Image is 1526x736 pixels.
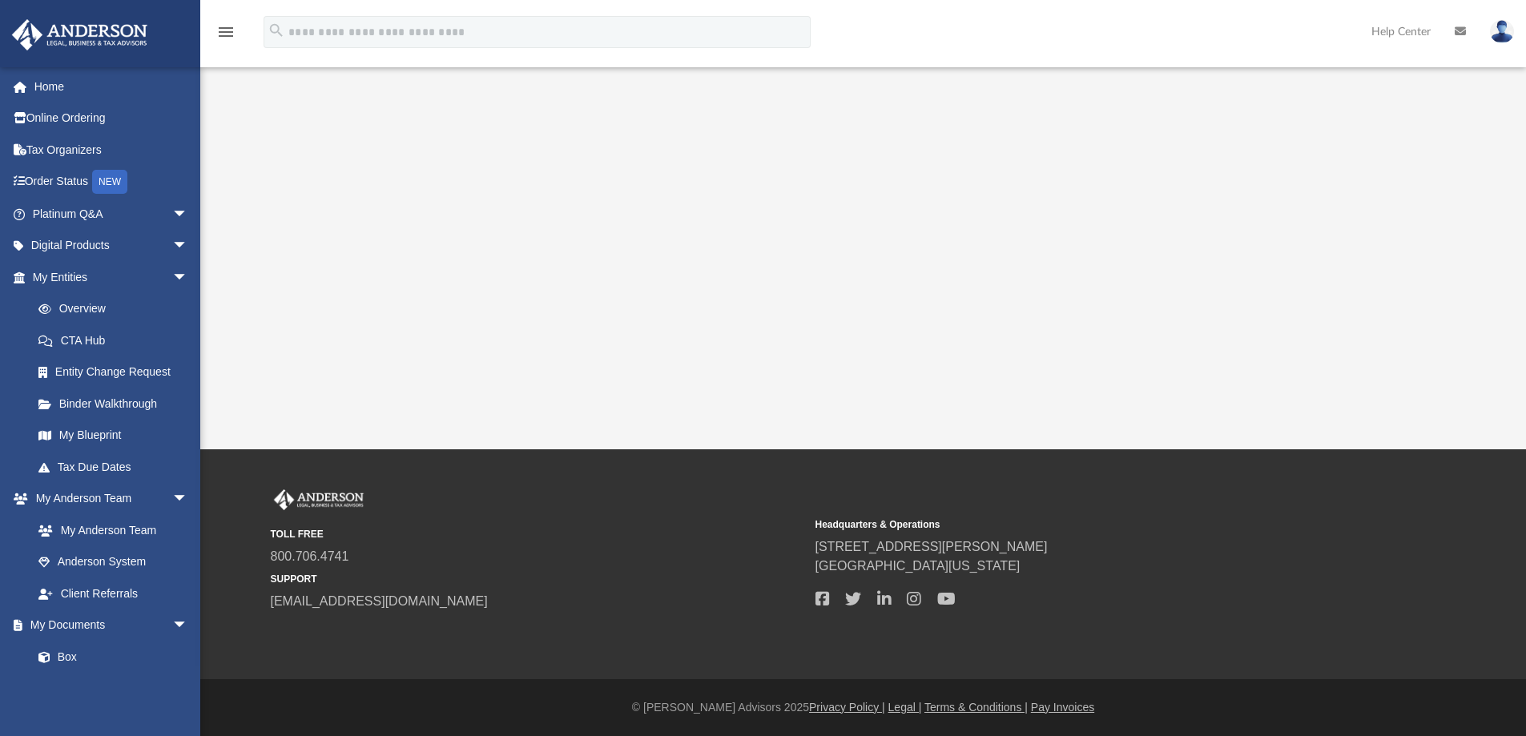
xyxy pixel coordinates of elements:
img: User Pic [1490,20,1514,43]
img: Anderson Advisors Platinum Portal [271,489,367,510]
div: © [PERSON_NAME] Advisors 2025 [200,699,1526,716]
a: Client Referrals [22,577,204,609]
a: [STREET_ADDRESS][PERSON_NAME] [815,540,1048,553]
div: NEW [92,170,127,194]
a: Anderson System [22,546,204,578]
span: arrow_drop_down [172,261,204,294]
a: Home [11,70,212,103]
small: Headquarters & Operations [815,517,1349,532]
a: Terms & Conditions | [924,701,1028,714]
a: Legal | [888,701,922,714]
a: [EMAIL_ADDRESS][DOMAIN_NAME] [271,594,488,608]
span: arrow_drop_down [172,483,204,516]
a: Pay Invoices [1031,701,1094,714]
a: Platinum Q&Aarrow_drop_down [11,198,212,230]
a: Order StatusNEW [11,166,212,199]
small: SUPPORT [271,572,804,586]
span: arrow_drop_down [172,609,204,642]
a: My Blueprint [22,420,204,452]
a: Overview [22,293,212,325]
a: Digital Productsarrow_drop_down [11,230,212,262]
span: arrow_drop_down [172,230,204,263]
a: Meeting Minutes [22,673,204,705]
i: menu [216,22,236,42]
a: My Entitiesarrow_drop_down [11,261,212,293]
a: Box [22,641,196,673]
a: menu [216,30,236,42]
a: Tax Due Dates [22,451,212,483]
i: search [268,22,285,39]
a: Binder Walkthrough [22,388,212,420]
a: Privacy Policy | [809,701,885,714]
span: arrow_drop_down [172,198,204,231]
small: TOLL FREE [271,527,804,541]
a: Tax Organizers [11,134,212,166]
img: Anderson Advisors Platinum Portal [7,19,152,50]
a: My Documentsarrow_drop_down [11,609,204,641]
a: [GEOGRAPHIC_DATA][US_STATE] [815,559,1021,573]
a: My Anderson Teamarrow_drop_down [11,483,204,515]
a: 800.706.4741 [271,549,349,563]
a: My Anderson Team [22,514,196,546]
a: Online Ordering [11,103,212,135]
a: CTA Hub [22,324,212,356]
a: Entity Change Request [22,356,212,388]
